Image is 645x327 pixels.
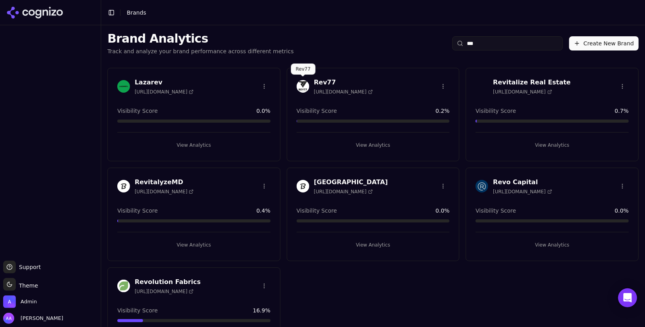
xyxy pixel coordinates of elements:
[569,36,639,50] button: Create New Brand
[476,180,488,192] img: Revo Capital
[135,89,194,95] span: [URL][DOMAIN_NAME]
[297,207,337,215] span: Visibility Score
[436,107,450,115] span: 0.2 %
[16,263,41,271] span: Support
[117,139,271,151] button: View Analytics
[117,280,130,292] img: Revolution Fabrics
[615,107,629,115] span: 0.7 %
[297,239,450,251] button: View Analytics
[256,107,271,115] span: 0.0 %
[135,189,194,195] span: [URL][DOMAIN_NAME]
[493,189,552,195] span: [URL][DOMAIN_NAME]
[3,295,37,308] button: Open organization switcher
[135,288,194,295] span: [URL][DOMAIN_NAME]
[107,32,294,46] h1: Brand Analytics
[436,207,450,215] span: 0.0 %
[297,80,309,93] img: Rev77
[135,277,201,287] h3: Revolution Fabrics
[127,9,146,17] nav: breadcrumb
[117,107,158,115] span: Visibility Score
[16,282,38,289] span: Theme
[493,178,552,187] h3: Revo Capital
[117,180,130,192] img: RevitalyzeMD
[297,180,309,192] img: REVL Heights
[314,78,373,87] h3: Rev77
[107,47,294,55] p: Track and analyze your brand performance across different metrics
[117,80,130,93] img: Lazarev
[21,298,37,305] span: Admin
[297,139,450,151] button: View Analytics
[256,207,271,215] span: 0.4 %
[253,306,270,314] span: 16.9 %
[117,239,271,251] button: View Analytics
[117,207,158,215] span: Visibility Score
[117,306,158,314] span: Visibility Score
[615,207,629,215] span: 0.0 %
[314,89,373,95] span: [URL][DOMAIN_NAME]
[314,189,373,195] span: [URL][DOMAIN_NAME]
[314,178,388,187] h3: [GEOGRAPHIC_DATA]
[476,80,488,93] img: Revitalize Real Estate
[297,107,337,115] span: Visibility Score
[135,178,194,187] h3: RevitalyzeMD
[618,288,637,307] div: Open Intercom Messenger
[296,66,311,72] p: Rev77
[3,295,16,308] img: Admin
[17,315,63,322] span: [PERSON_NAME]
[127,9,146,16] span: Brands
[3,313,14,324] img: Alp Aysan
[476,139,629,151] button: View Analytics
[493,89,552,95] span: [URL][DOMAIN_NAME]
[493,78,571,87] h3: Revitalize Real Estate
[476,107,516,115] span: Visibility Score
[476,239,629,251] button: View Analytics
[476,207,516,215] span: Visibility Score
[135,78,194,87] h3: Lazarev
[3,313,63,324] button: Open user button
